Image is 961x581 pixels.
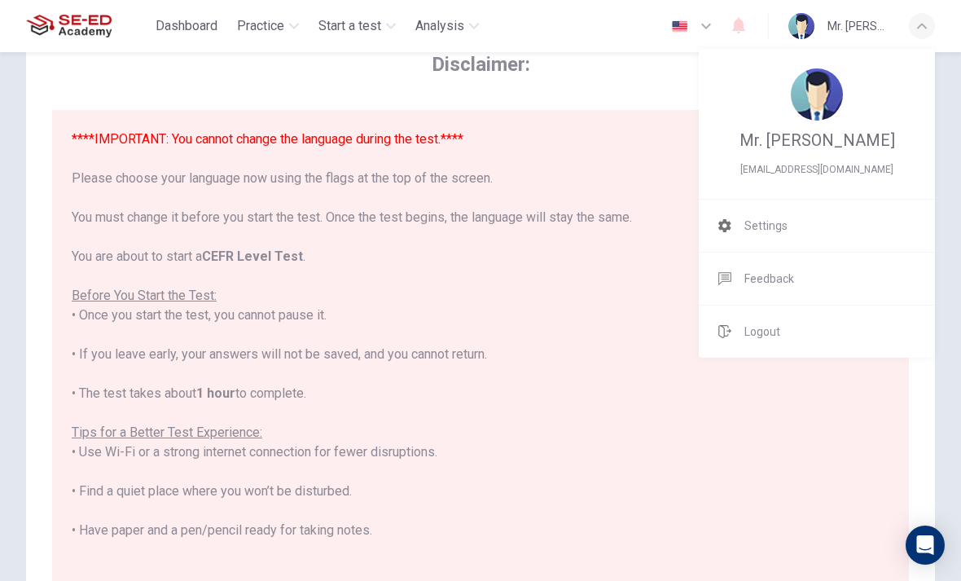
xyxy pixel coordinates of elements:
span: Logout [744,322,780,341]
span: Mr. [PERSON_NAME] [739,130,895,150]
img: Profile picture [791,68,843,121]
span: 42049@pw.ac.th [718,160,915,179]
span: Feedback [744,269,794,288]
a: Settings [699,200,935,252]
div: Open Intercom Messenger [906,526,945,565]
span: Settings [744,216,788,235]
